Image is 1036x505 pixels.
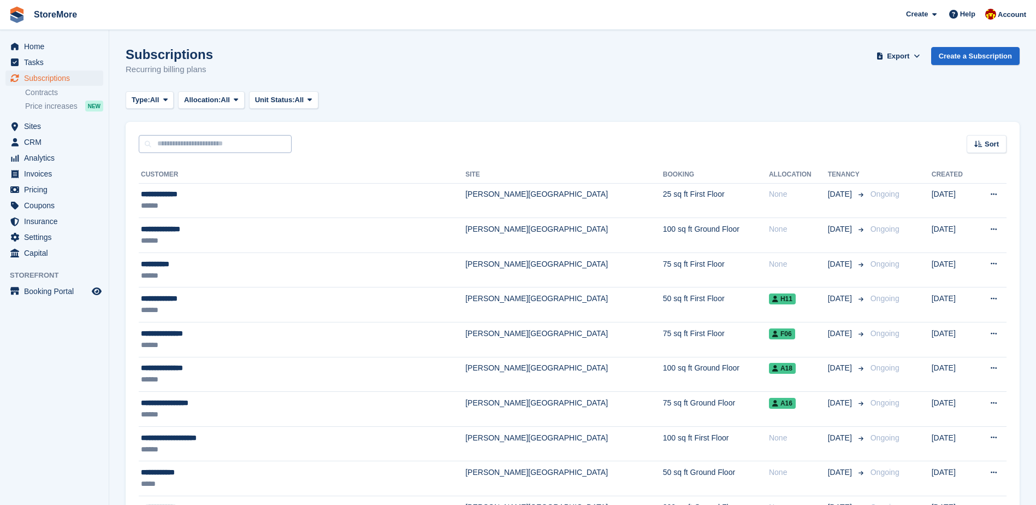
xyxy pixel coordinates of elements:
span: Tasks [24,55,90,70]
img: stora-icon-8386f47178a22dfd0bd8f6a31ec36ba5ce8667c1dd55bd0f319d3a0aa187defe.svg [9,7,25,23]
span: Ongoing [871,468,899,477]
span: Sites [24,119,90,134]
th: Allocation [769,166,828,184]
span: Ongoing [871,329,899,338]
td: 50 sq ft First Floor [663,287,769,322]
td: 75 sq ft First Floor [663,322,769,357]
th: Tenancy [828,166,866,184]
span: All [221,95,230,105]
a: Preview store [90,285,103,298]
td: [DATE] [932,252,975,287]
span: Price increases [25,101,78,111]
td: [DATE] [932,183,975,218]
a: menu [5,55,103,70]
a: menu [5,166,103,181]
a: menu [5,284,103,299]
div: None [769,259,828,270]
th: Booking [663,166,769,184]
a: menu [5,71,103,86]
span: Storefront [10,270,109,281]
span: F06 [769,328,795,339]
td: 100 sq ft Ground Floor [663,357,769,392]
a: Create a Subscription [931,47,1020,65]
td: [DATE] [932,357,975,392]
span: Unit Status: [255,95,295,105]
span: [DATE] [828,362,854,374]
td: [PERSON_NAME][GEOGRAPHIC_DATA] [465,461,663,496]
span: Ongoing [871,190,899,198]
td: [DATE] [932,322,975,357]
span: Settings [24,230,90,245]
span: Home [24,39,90,54]
td: [PERSON_NAME][GEOGRAPHIC_DATA] [465,357,663,392]
div: None [769,189,828,200]
span: Ongoing [871,260,899,268]
td: 50 sq ft Ground Floor [663,461,769,496]
a: menu [5,182,103,197]
a: menu [5,150,103,166]
a: menu [5,39,103,54]
span: Help [960,9,975,20]
td: 100 sq ft First Floor [663,426,769,461]
td: [DATE] [932,426,975,461]
span: A18 [769,363,796,374]
div: None [769,224,828,235]
span: Export [887,51,909,62]
td: [DATE] [932,218,975,253]
td: 75 sq ft Ground Floor [663,392,769,427]
a: menu [5,245,103,261]
span: Sort [985,139,999,150]
span: [DATE] [828,224,854,235]
td: [PERSON_NAME][GEOGRAPHIC_DATA] [465,322,663,357]
span: CRM [24,134,90,150]
th: Created [932,166,975,184]
span: Create [906,9,928,20]
img: Store More Team [985,9,996,20]
span: Allocation: [184,95,221,105]
td: [DATE] [932,461,975,496]
span: [DATE] [828,467,854,478]
span: All [150,95,159,105]
span: Analytics [24,150,90,166]
span: All [295,95,304,105]
span: [DATE] [828,259,854,270]
span: Invoices [24,166,90,181]
td: [PERSON_NAME][GEOGRAPHIC_DATA] [465,392,663,427]
th: Customer [139,166,465,184]
a: menu [5,230,103,245]
h1: Subscriptions [126,47,213,62]
span: Account [998,9,1026,20]
td: [PERSON_NAME][GEOGRAPHIC_DATA] [465,287,663,322]
span: Type: [132,95,150,105]
td: 25 sq ft First Floor [663,183,769,218]
button: Allocation: All [178,91,245,109]
button: Export [874,47,922,65]
a: Contracts [25,87,103,98]
a: menu [5,214,103,229]
button: Unit Status: All [249,91,318,109]
a: menu [5,134,103,150]
td: [DATE] [932,392,975,427]
span: Ongoing [871,363,899,372]
td: 100 sq ft Ground Floor [663,218,769,253]
a: menu [5,198,103,213]
td: [PERSON_NAME][GEOGRAPHIC_DATA] [465,426,663,461]
span: A16 [769,398,796,409]
p: Recurring billing plans [126,63,213,76]
a: Price increases NEW [25,100,103,112]
td: [DATE] [932,287,975,322]
span: Ongoing [871,294,899,303]
td: [PERSON_NAME][GEOGRAPHIC_DATA] [465,183,663,218]
span: Subscriptions [24,71,90,86]
span: [DATE] [828,189,854,200]
td: [PERSON_NAME][GEOGRAPHIC_DATA] [465,218,663,253]
span: Ongoing [871,398,899,407]
span: [DATE] [828,432,854,444]
span: Capital [24,245,90,261]
td: 75 sq ft First Floor [663,252,769,287]
span: [DATE] [828,328,854,339]
span: Pricing [24,182,90,197]
span: Coupons [24,198,90,213]
div: NEW [85,101,103,111]
span: Booking Portal [24,284,90,299]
